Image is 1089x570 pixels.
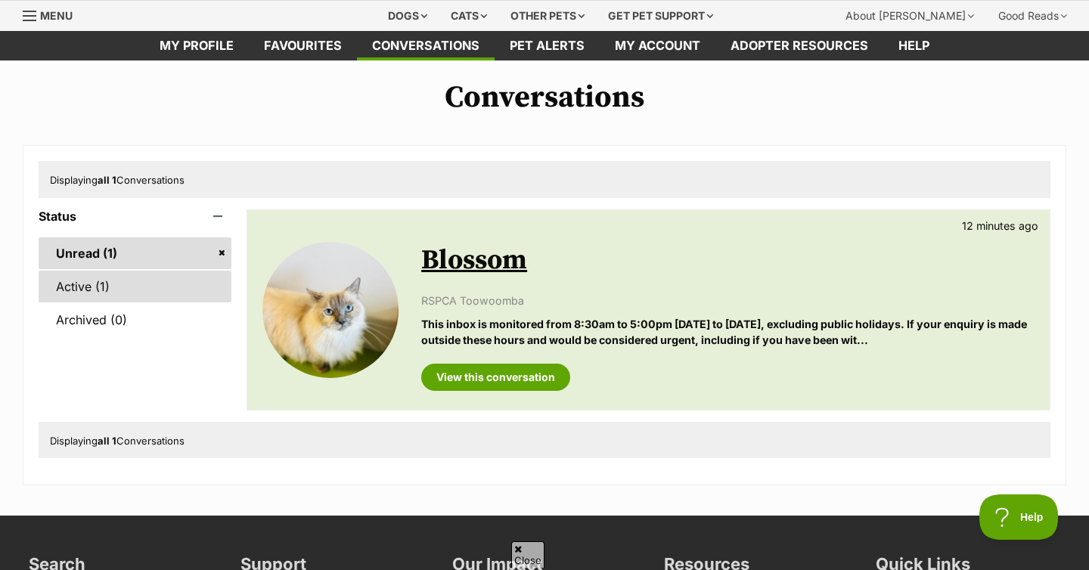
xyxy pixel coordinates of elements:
strong: all 1 [98,435,116,447]
a: Favourites [249,31,357,60]
a: Archived (0) [39,304,231,336]
header: Status [39,209,231,223]
img: Blossom [262,242,399,378]
a: Menu [23,1,83,28]
strong: all 1 [98,174,116,186]
div: Get pet support [597,1,724,31]
a: Blossom [421,243,527,277]
a: Pet alerts [495,31,600,60]
div: Dogs [377,1,438,31]
p: RSPCA Toowoomba [421,293,1035,308]
span: Displaying Conversations [50,435,185,447]
a: My account [600,31,715,60]
div: About [PERSON_NAME] [835,1,985,31]
a: View this conversation [421,364,570,391]
span: Displaying Conversations [50,174,185,186]
a: My profile [144,31,249,60]
p: This inbox is monitored from 8:30am to 5:00pm [DATE] to [DATE], excluding public holidays. If you... [421,316,1035,349]
div: Other pets [500,1,595,31]
span: Close [511,541,544,568]
div: Cats [440,1,498,31]
p: 12 minutes ago [962,218,1038,234]
div: Good Reads [988,1,1078,31]
span: Menu [40,9,73,22]
a: conversations [357,31,495,60]
a: Active (1) [39,271,231,302]
a: Help [883,31,945,60]
a: Unread (1) [39,237,231,269]
a: Adopter resources [715,31,883,60]
iframe: Help Scout Beacon - Open [979,494,1059,540]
